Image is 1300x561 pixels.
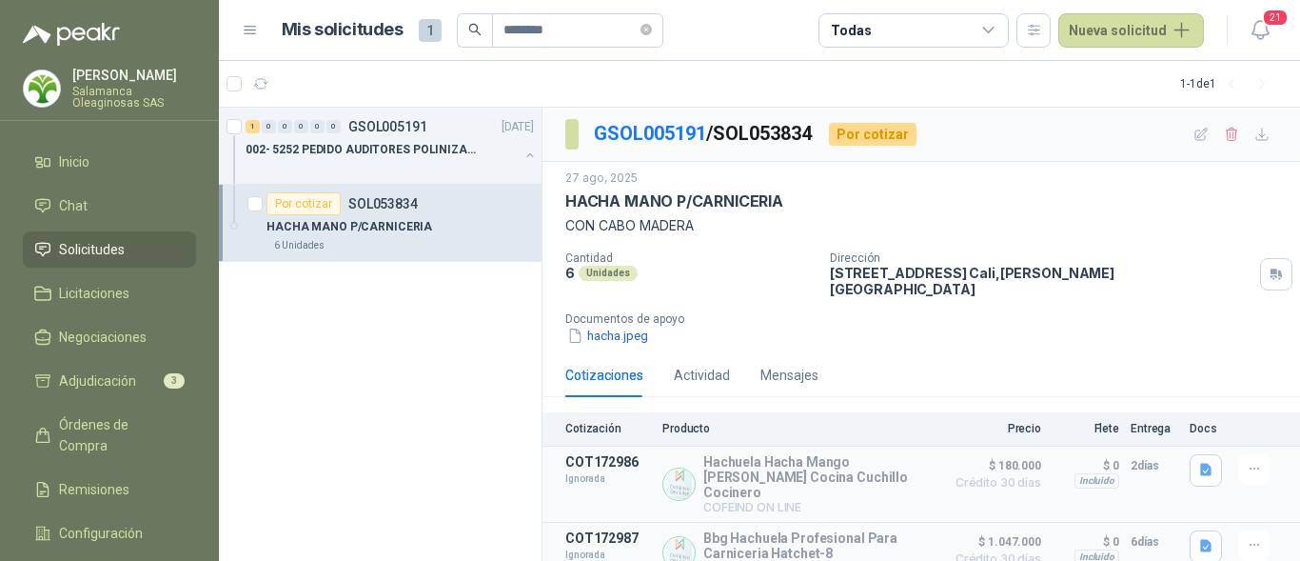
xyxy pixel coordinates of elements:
p: Documentos de apoyo [565,312,1292,326]
a: Configuración [23,515,196,551]
p: [STREET_ADDRESS] Cali , [PERSON_NAME][GEOGRAPHIC_DATA] [830,265,1252,297]
a: 1 0 0 0 0 0 GSOL005191[DATE] 002- 5252 PEDIDO AUDITORES POLINIZACIÓN [246,115,538,176]
p: 27 ago, 2025 [565,170,638,188]
div: Cotizaciones [565,365,643,386]
span: Crédito 30 días [946,477,1041,489]
span: close-circle [640,24,652,35]
button: Nueva solicitud [1058,13,1204,48]
a: Órdenes de Compra [23,407,196,464]
p: 6 días [1131,531,1178,553]
a: Remisiones [23,471,196,508]
p: 002- 5252 PEDIDO AUDITORES POLINIZACIÓN [246,141,483,159]
span: 21 [1262,9,1289,27]
span: Órdenes de Compra [59,414,178,456]
p: 6 [565,265,575,281]
a: Por cotizarSOL053834HACHA MANO P/CARNICERIA6 Unidades [219,185,542,262]
p: COT172987 [565,531,651,546]
span: Remisiones [59,479,129,500]
div: Por cotizar [266,192,341,215]
a: Negociaciones [23,319,196,355]
div: Todas [831,20,871,41]
div: Unidades [579,266,638,281]
div: 1 - 1 de 1 [1180,69,1277,99]
a: Inicio [23,144,196,180]
span: 3 [164,373,185,389]
p: COT172986 [565,454,651,470]
div: 0 [262,120,276,133]
div: 0 [294,120,308,133]
span: Negociaciones [59,327,147,348]
div: Por cotizar [829,123,916,146]
p: Docs [1190,422,1228,435]
span: search [468,23,482,36]
span: Inicio [59,151,89,172]
a: Adjudicación3 [23,363,196,399]
p: Flete [1053,422,1119,435]
img: Logo peakr [23,23,120,46]
p: / SOL053834 [594,119,814,149]
div: 6 Unidades [266,238,332,253]
p: [PERSON_NAME] [72,69,196,82]
img: Company Logo [24,70,60,107]
div: 0 [326,120,341,133]
h1: Mis solicitudes [282,16,404,44]
p: Cotización [565,422,651,435]
p: Dirección [830,251,1252,265]
p: CON CABO MADERA [565,215,1277,236]
p: Hachuela Hacha Mango [PERSON_NAME] Cocina Cuchillo Cocinero [703,454,935,500]
p: HACHA MANO P/CARNICERIA [266,218,432,236]
a: Solicitudes [23,231,196,268]
div: 0 [278,120,292,133]
p: [DATE] [502,118,534,136]
button: 21 [1243,13,1277,48]
span: Licitaciones [59,283,129,304]
div: 0 [310,120,325,133]
p: SOL053834 [348,197,418,210]
span: $ 180.000 [946,454,1041,477]
p: Bbg Hachuela Profesional Para Carniceria Hatchet-8 [703,531,935,561]
span: Configuración [59,523,143,544]
img: Company Logo [663,469,695,500]
span: 1 [419,19,442,42]
a: Licitaciones [23,275,196,311]
div: 1 [246,120,260,133]
div: Incluido [1074,473,1119,489]
button: hacha.jpeg [565,326,650,346]
p: Precio [946,422,1041,435]
p: Producto [662,422,935,435]
div: Mensajes [760,365,818,386]
div: Actividad [674,365,730,386]
p: Entrega [1131,422,1178,435]
p: Salamanca Oleaginosas SAS [72,86,196,109]
p: $ 0 [1053,531,1119,553]
a: Chat [23,188,196,224]
a: GSOL005191 [594,122,706,145]
p: HACHA MANO P/CARNICERIA [565,191,783,211]
p: Cantidad [565,251,815,265]
span: Adjudicación [59,371,136,391]
span: close-circle [640,21,652,39]
p: COFEIND ON LINE [703,500,935,514]
p: $ 0 [1053,454,1119,477]
span: $ 1.047.000 [946,531,1041,553]
span: Solicitudes [59,239,125,260]
p: GSOL005191 [348,120,427,133]
span: Chat [59,195,88,216]
p: 2 días [1131,454,1178,477]
p: Ignorada [565,470,651,489]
